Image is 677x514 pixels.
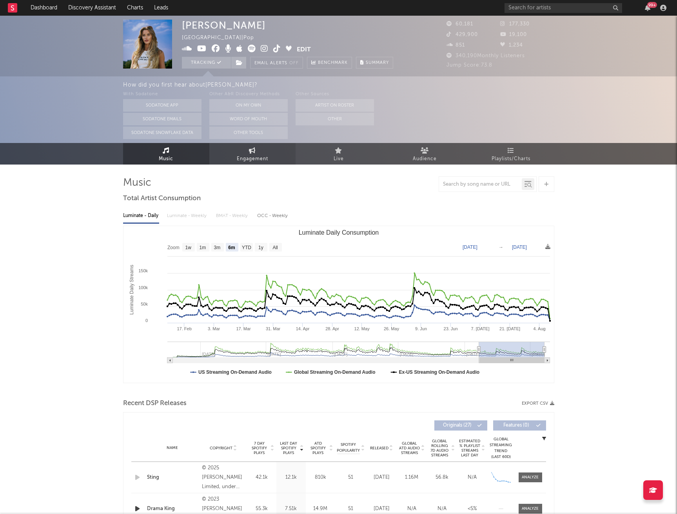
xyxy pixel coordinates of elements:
text: 100k [138,285,148,290]
div: OCC - Weekly [257,209,289,223]
text: 1m [199,245,206,250]
span: Features ( 0 ) [498,423,534,428]
div: Luminate - Daily [123,209,159,223]
text: 23. Jun [443,326,457,331]
button: Export CSV [522,401,554,406]
button: Other [296,113,374,125]
span: 340,190 Monthly Listeners [446,53,525,58]
span: Released [370,446,388,451]
a: Audience [382,143,468,165]
div: 810k [308,474,333,481]
span: Originals ( 27 ) [439,423,476,428]
a: Benchmark [307,57,352,69]
text: 26. May [384,326,399,331]
div: Name [147,445,198,451]
button: Originals(27) [434,420,487,431]
span: Spotify Popularity [337,442,360,454]
span: 851 [446,43,465,48]
span: Global Rolling 7D Audio Streams [429,439,450,458]
text: YTD [241,245,251,250]
span: Jump Score: 73.8 [446,63,492,68]
text: Ex-US Streaming On-Demand Audio [399,369,479,375]
text: Zoom [167,245,180,250]
a: Engagement [209,143,296,165]
span: Playlists/Charts [492,154,530,164]
div: 51 [337,474,365,481]
text: 28. Apr [325,326,339,331]
button: Sodatone Snowflake Data [123,127,201,139]
text: 1y [258,245,263,250]
span: Recent DSP Releases [123,399,187,408]
text: 7. [DATE] [471,326,489,331]
div: 1.16M [399,474,425,481]
span: 7 Day Spotify Plays [249,441,270,455]
button: Sodatone Emails [123,113,201,125]
text: [DATE] [532,352,545,357]
span: 177,330 [500,22,530,27]
span: Music [159,154,173,164]
span: Live [334,154,344,164]
div: Other Sources [296,90,374,99]
text: 31. Mar [265,326,280,331]
text: [DATE] [512,244,527,250]
div: Other A&R Discovery Methods [209,90,288,99]
button: Features(0) [493,420,546,431]
a: Sting [147,474,198,481]
div: 99 + [647,2,657,8]
button: Artist on Roster [296,99,374,112]
text: 17. Feb [177,326,191,331]
text: 12. May [354,326,370,331]
div: 51 [337,505,365,513]
text: 9. Jun [415,326,427,331]
span: 19,100 [500,32,527,37]
text: 3m [214,245,220,250]
span: 1,234 [500,43,523,48]
div: N/A [399,505,425,513]
div: © 2025 [PERSON_NAME] Limited, under exclusive licence to Universal Music Operations Limited [202,463,245,492]
button: Other Tools [209,127,288,139]
button: Edit [297,45,311,54]
span: Estimated % Playlist Streams Last Day [459,439,481,458]
text: 17. Mar [236,326,251,331]
span: Copyright [210,446,232,451]
div: 42.1k [249,474,274,481]
button: Email AlertsOff [250,57,303,69]
div: With Sodatone [123,90,201,99]
em: Off [289,61,299,65]
button: Summary [356,57,393,69]
a: Music [123,143,209,165]
a: Drama King [147,505,198,513]
span: Global ATD Audio Streams [399,441,420,455]
div: 56.8k [429,474,455,481]
text: Luminate Daily Consumption [298,229,379,236]
text: 3. Mar [208,326,220,331]
input: Search for artists [505,3,622,13]
text: Luminate Daily Streams [129,265,134,315]
a: Playlists/Charts [468,143,554,165]
a: Live [296,143,382,165]
text: 0 [145,318,147,323]
text: 50k [141,302,148,306]
span: Last Day Spotify Plays [278,441,299,455]
div: 12.1k [278,474,304,481]
text: 4. Aug [533,326,545,331]
text: 1w [185,245,191,250]
span: Total Artist Consumption [123,194,201,203]
text: 14. Apr [296,326,309,331]
text: 21. [DATE] [499,326,520,331]
div: N/A [459,474,485,481]
div: Global Streaming Trend (Last 60D) [489,436,513,460]
span: Summary [366,61,389,65]
text: [DATE] [463,244,477,250]
span: 429,900 [446,32,478,37]
button: Sodatone App [123,99,201,112]
span: Engagement [237,154,268,164]
text: Global Streaming On-Demand Audio [294,369,375,375]
input: Search by song name or URL [439,181,522,188]
text: All [272,245,278,250]
div: [GEOGRAPHIC_DATA] | Pop [182,33,263,43]
button: 99+ [645,5,650,11]
span: Benchmark [318,58,348,68]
